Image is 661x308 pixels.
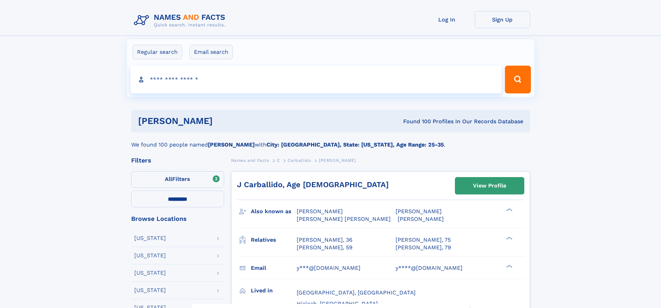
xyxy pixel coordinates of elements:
[131,171,224,188] label: Filters
[266,141,444,148] b: City: [GEOGRAPHIC_DATA], State: [US_STATE], Age Range: 25-35
[288,156,311,165] a: Carballido
[251,285,297,297] h3: Lived in
[131,216,224,222] div: Browse Locations
[133,45,182,59] label: Regular search
[165,176,172,182] span: All
[131,157,224,164] div: Filters
[134,253,166,258] div: [US_STATE]
[251,206,297,217] h3: Also known as
[396,208,442,215] span: [PERSON_NAME]
[297,300,378,307] span: Hialeah, [GEOGRAPHIC_DATA]
[134,288,166,293] div: [US_STATE]
[231,156,269,165] a: Names and Facts
[319,158,356,163] span: [PERSON_NAME]
[297,265,361,271] span: y***@[DOMAIN_NAME]
[473,178,506,194] div: View Profile
[288,158,311,163] span: Carballido
[297,289,416,296] span: [GEOGRAPHIC_DATA], [GEOGRAPHIC_DATA]
[419,11,475,28] a: Log In
[505,208,513,212] div: ❯
[505,66,531,93] button: Search Button
[297,216,391,222] span: [PERSON_NAME] [PERSON_NAME]
[398,216,444,222] span: [PERSON_NAME]
[396,244,451,251] a: [PERSON_NAME], 79
[189,45,233,59] label: Email search
[130,66,502,93] input: search input
[131,132,530,149] div: We found 100 people named with .
[297,208,343,215] span: [PERSON_NAME]
[134,270,166,276] div: [US_STATE]
[505,264,513,268] div: ❯
[505,236,513,240] div: ❯
[475,11,530,28] a: Sign Up
[297,244,353,251] a: [PERSON_NAME], 59
[134,235,166,241] div: [US_STATE]
[251,234,297,246] h3: Relatives
[396,236,451,244] a: [PERSON_NAME], 75
[138,117,308,125] h1: [PERSON_NAME]
[208,141,255,148] b: [PERSON_NAME]
[251,262,297,274] h3: Email
[237,180,389,189] a: J Carballido, Age [DEMOGRAPHIC_DATA]
[455,177,524,194] a: View Profile
[308,118,523,125] div: Found 100 Profiles In Our Records Database
[131,11,231,30] img: Logo Names and Facts
[277,158,280,163] span: C
[277,156,280,165] a: C
[297,236,353,244] a: [PERSON_NAME], 36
